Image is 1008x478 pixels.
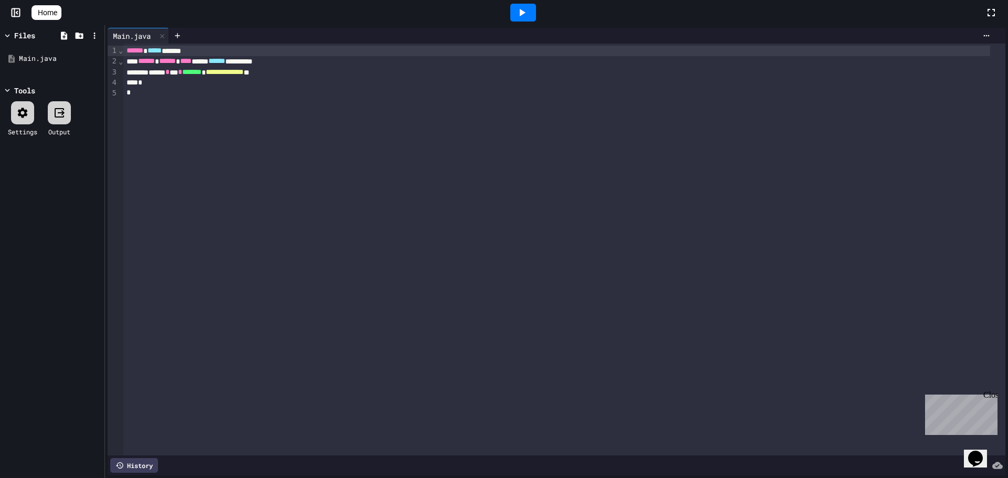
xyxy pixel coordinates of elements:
div: Settings [8,127,37,136]
a: Home [31,5,61,20]
div: 4 [108,78,118,88]
div: Main.java [108,30,156,41]
div: Files [14,30,35,41]
span: Fold line [118,46,123,55]
iframe: chat widget [921,390,997,435]
div: 5 [108,88,118,99]
div: 1 [108,46,118,56]
span: Fold line [118,57,123,66]
div: 3 [108,67,118,78]
span: Home [38,7,57,18]
div: Output [48,127,70,136]
div: 2 [108,56,118,67]
div: Tools [14,85,35,96]
div: Main.java [108,28,169,44]
div: Main.java [19,54,101,64]
div: Chat with us now!Close [4,4,72,67]
iframe: chat widget [964,436,997,468]
div: History [110,458,158,473]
